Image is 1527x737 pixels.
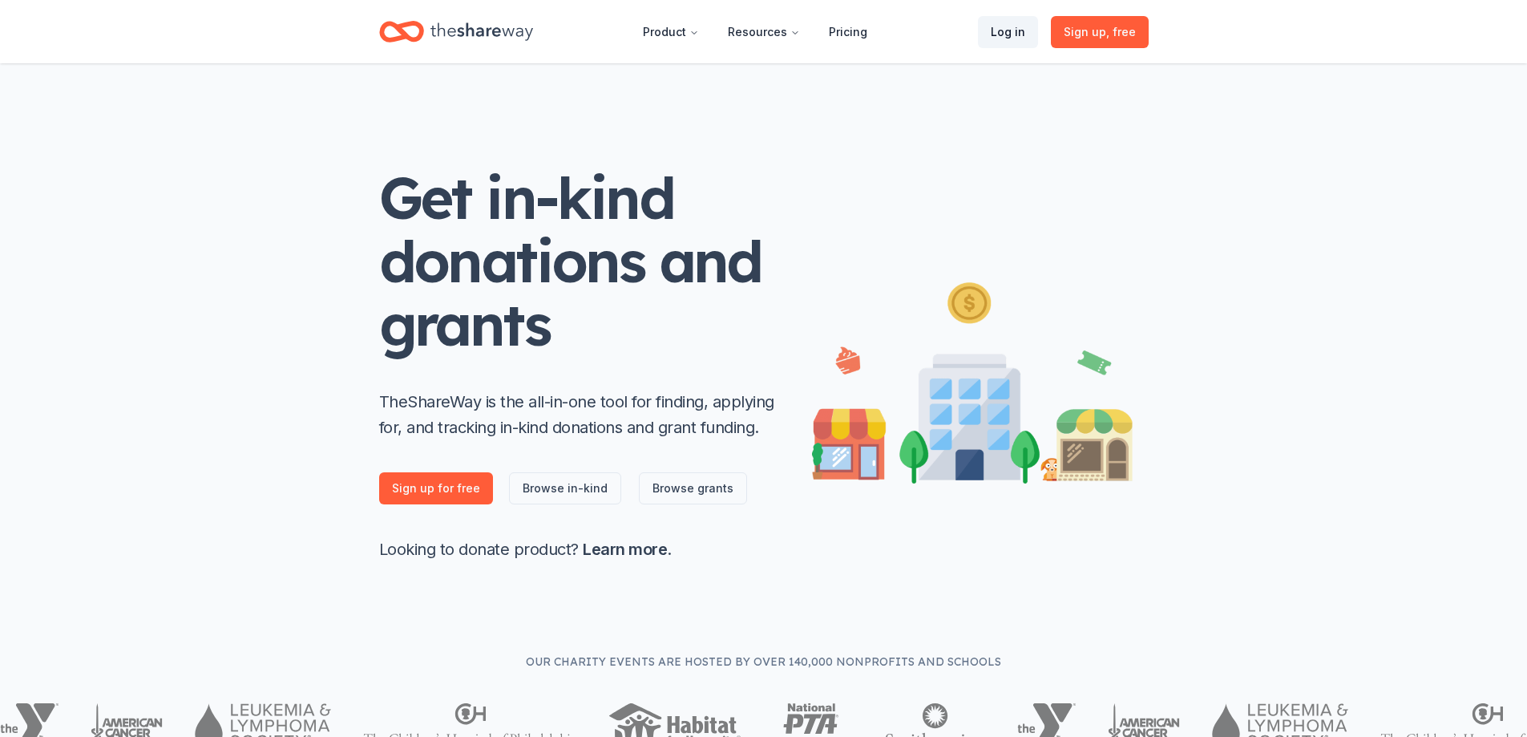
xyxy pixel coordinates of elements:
[379,472,493,504] a: Sign up for free
[715,16,813,48] button: Resources
[379,537,780,562] p: Looking to donate product? .
[583,540,667,559] a: Learn more
[379,389,780,440] p: TheShareWay is the all-in-one tool for finding, applying for, and tracking in-kind donations and ...
[630,13,880,51] nav: Main
[630,16,712,48] button: Product
[812,276,1133,484] img: Illustration for landing page
[509,472,621,504] a: Browse in-kind
[379,166,780,357] h1: Get in-kind donations and grants
[816,16,880,48] a: Pricing
[1106,25,1136,38] span: , free
[1051,16,1149,48] a: Sign up, free
[1064,22,1136,42] span: Sign up
[379,13,533,51] a: Home
[978,16,1038,48] a: Log in
[639,472,747,504] a: Browse grants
